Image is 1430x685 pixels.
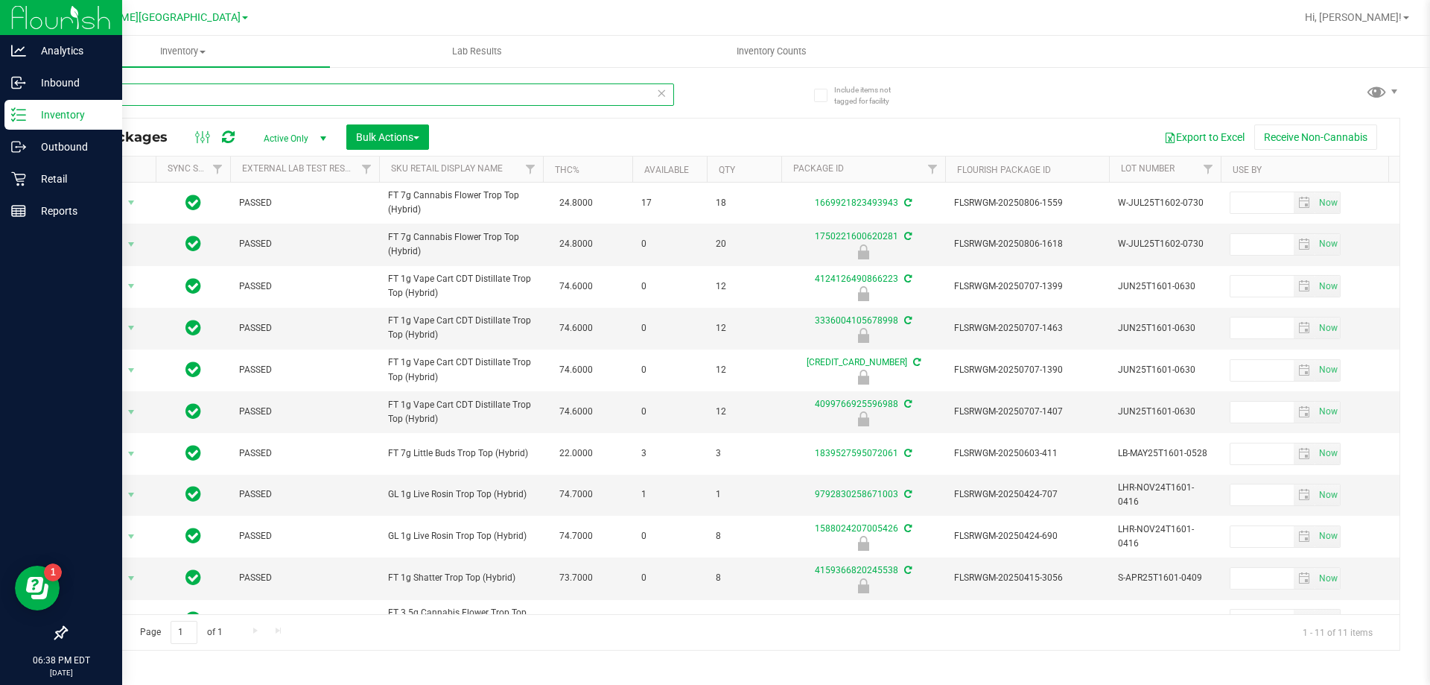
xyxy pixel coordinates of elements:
[1294,360,1315,381] span: select
[122,318,141,338] span: select
[239,321,370,335] span: PASSED
[902,198,912,208] span: Sync from Compliance System
[641,237,698,251] span: 0
[1315,443,1340,464] span: select
[26,106,115,124] p: Inventory
[716,363,772,377] span: 12
[11,171,26,186] inline-svg: Retail
[185,484,201,505] span: In Sync
[1315,360,1340,381] span: select
[1294,568,1315,589] span: select
[902,448,912,458] span: Sync from Compliance System
[388,571,534,585] span: FT 1g Shatter Trop Top (Hybrid)
[242,163,359,174] a: External Lab Test Result
[44,564,62,581] iframe: Resource center unread badge
[954,405,1100,419] span: FLSRWGM-20250707-1407
[1315,526,1340,547] span: select
[388,398,534,426] span: FT 1g Vape Cart CDT Distillate Trop Top (Hybrid)
[36,36,330,67] a: Inventory
[552,525,600,547] span: 74.7000
[719,165,735,175] a: Qty
[779,578,947,593] div: Newly Received
[815,489,898,499] a: 9792830258671003
[793,163,844,174] a: Package ID
[1294,192,1315,213] span: select
[26,170,115,188] p: Retail
[1118,481,1212,509] span: LHR-NOV24T1601-0416
[1315,568,1341,590] span: Set Current date
[1315,568,1340,589] span: select
[239,196,370,210] span: PASSED
[716,196,772,210] span: 18
[1315,234,1340,255] span: select
[954,487,1100,502] span: FLSRWGM-20250424-707
[518,157,543,182] a: Filter
[388,487,534,502] span: GL 1g Live Rosin Trop Top (Hybrid)
[239,571,370,585] span: PASSED
[954,321,1100,335] span: FLSRWGM-20250707-1463
[641,446,698,461] span: 3
[1315,609,1341,631] span: Set Current date
[7,654,115,667] p: 06:38 PM EDT
[1315,525,1341,547] span: Set Current date
[1315,233,1341,255] span: Set Current date
[432,45,522,58] span: Lab Results
[391,163,503,174] a: Sku Retail Display Name
[1315,192,1340,213] span: select
[1294,318,1315,338] span: select
[815,198,898,208] a: 1669921823493943
[346,124,429,150] button: Bulk Actions
[954,529,1100,543] span: FLSRWGM-20250424-690
[954,280,1100,294] span: FLSRWGM-20250707-1399
[911,357,921,367] span: Sync from Compliance System
[239,280,370,294] span: PASSED
[388,529,534,543] span: GL 1g Live Rosin Trop Top (Hybrid)
[206,157,230,182] a: Filter
[815,523,898,534] a: 1588024207005426
[552,276,600,297] span: 74.6000
[641,405,698,419] span: 0
[122,276,141,297] span: select
[1305,11,1402,23] span: Hi, [PERSON_NAME]!
[185,567,201,588] span: In Sync
[1315,359,1341,381] span: Set Current date
[921,157,945,182] a: Filter
[779,286,947,301] div: Newly Received
[1315,276,1340,297] span: select
[954,613,1100,627] span: FLSRWGM-20250408-2046
[641,363,698,377] span: 0
[552,484,600,505] span: 74.7000
[1315,484,1341,506] span: Set Current date
[356,131,419,143] span: Bulk Actions
[1121,163,1175,174] a: Lot Number
[330,36,624,67] a: Lab Results
[552,359,600,381] span: 74.6000
[902,274,912,284] span: Sync from Compliance System
[1291,621,1385,643] span: 1 - 11 of 11 items
[902,565,912,575] span: Sync from Compliance System
[185,401,201,422] span: In Sync
[716,280,772,294] span: 12
[552,318,600,339] span: 74.6000
[716,487,772,502] span: 1
[716,321,772,335] span: 12
[716,529,772,543] span: 8
[552,401,600,423] span: 74.6000
[26,138,115,156] p: Outbound
[122,610,141,631] span: select
[1254,124,1377,150] button: Receive Non-Cannabis
[624,36,918,67] a: Inventory Counts
[1315,443,1341,464] span: Set Current date
[716,45,827,58] span: Inventory Counts
[552,567,600,589] span: 73.7000
[1294,402,1315,423] span: select
[168,163,225,174] a: Sync Status
[641,529,698,543] span: 0
[779,244,947,259] div: Newly Received
[185,525,201,546] span: In Sync
[954,196,1100,210] span: FLSRWGM-20250806-1559
[1154,124,1254,150] button: Export to Excel
[552,443,600,464] span: 22.0000
[1294,484,1315,505] span: select
[57,11,241,24] span: [PERSON_NAME][GEOGRAPHIC_DATA]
